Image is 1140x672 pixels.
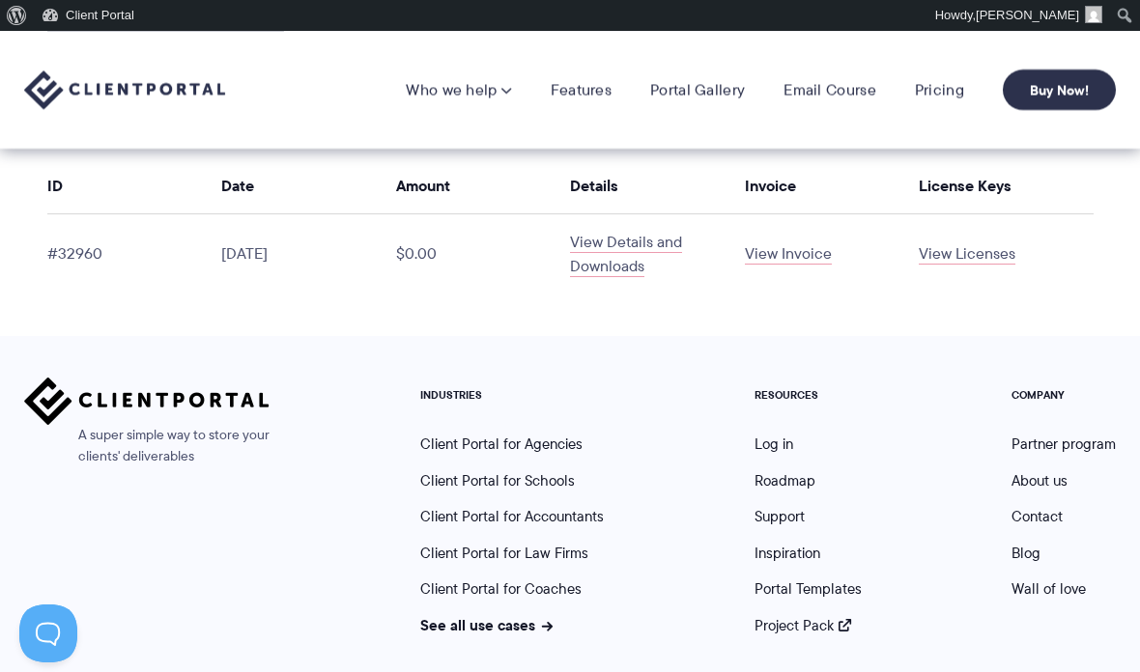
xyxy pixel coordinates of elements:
a: Client Portal for Agencies [420,434,583,455]
span: [PERSON_NAME] [976,8,1079,22]
iframe: Toggle Customer Support [19,604,77,662]
h5: RESOURCES [755,389,862,403]
h5: INDUSTRIES [420,389,604,403]
td: #32960 [47,214,222,293]
a: Pricing [915,80,964,99]
td: [DATE] [221,214,396,293]
a: About us [1012,470,1068,491]
a: Contact [1012,506,1063,527]
a: Client Portal for Schools [420,470,575,491]
a: Partner program [1012,434,1116,455]
h5: COMPANY [1012,389,1116,403]
a: Client Portal for Coaches [420,578,582,600]
a: View Licenses [919,242,1015,265]
a: See all use cases [420,614,553,636]
a: View Invoice [745,242,832,265]
th: License Keys [919,157,1094,214]
a: Client Portal for Accountants [420,506,604,527]
a: Inspiration [755,543,820,564]
a: Portal Gallery [650,80,745,99]
a: Portal Templates [755,578,862,600]
a: Support [755,506,805,527]
a: Email Course [784,80,876,99]
th: Invoice [745,157,920,214]
a: Wall of love [1012,578,1086,600]
a: Roadmap [755,470,815,491]
th: Date [221,157,396,214]
span: $0.00 [396,242,437,265]
a: Blog [1012,543,1040,564]
a: Project Pack [755,615,851,636]
a: Who we help [406,80,511,99]
a: Buy Now! [1003,70,1116,110]
a: Features [551,80,612,99]
a: Client Portal for Law Firms [420,543,588,564]
th: Amount [396,157,571,214]
a: Log in [755,434,793,455]
th: Details [570,157,745,214]
span: A super simple way to store your clients' deliverables [24,425,270,467]
th: ID [47,157,222,214]
a: View Details and Downloads [570,231,682,277]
